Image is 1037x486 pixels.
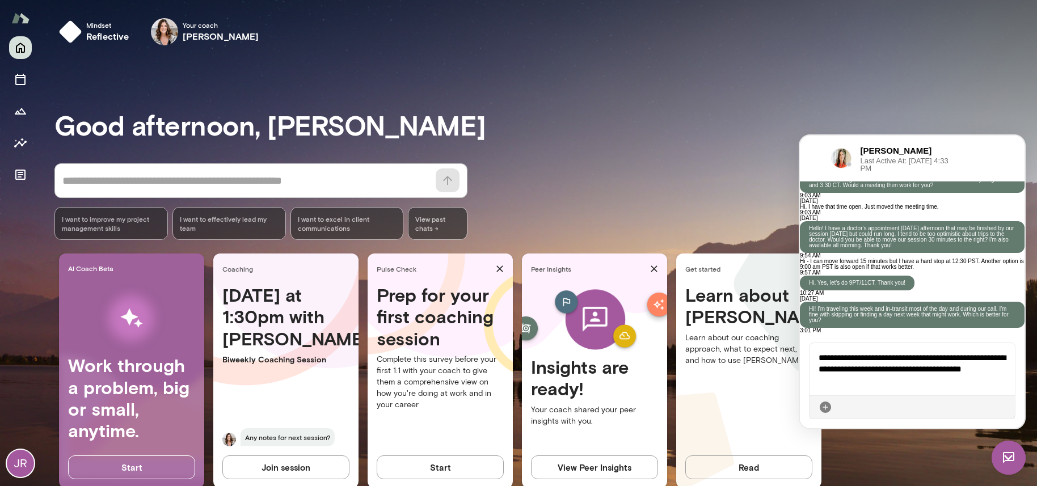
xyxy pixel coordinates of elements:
[19,265,32,278] div: Attach
[531,356,658,400] h4: Insights are ready!
[9,145,106,150] p: Hi. Yes, let's do 9PT/11CT. Thank you!
[685,284,812,328] h4: Learn about [PERSON_NAME]
[59,20,82,43] img: mindset
[68,264,200,273] span: AI Coach Beta
[531,455,658,479] button: View Peer Insights
[9,171,216,188] p: Hi! I'm traveling this week and in-transit most of the day and during our call. I'm fine with ski...
[31,12,52,33] img: https://nyc3.digitaloceanspaces.com/mento-space/profiles/cla1al8ru001u0qn52vixg0o8-1668611571205.jpg
[539,284,650,356] img: peer-insights
[54,207,168,240] div: I want to improve my project management skills
[9,90,216,113] p: Hello! I have a doctor's appointment [DATE] afternoon that may be finished by our session [DATE] ...
[68,354,195,442] h4: Work through a problem, big or small, anytime.
[222,354,349,365] p: Biweekly Coaching Session
[531,404,658,427] p: Your coach shared your peer insights with you.
[183,20,259,29] span: Your coach
[86,29,129,43] h6: reflective
[62,214,161,233] span: I want to improve my project management skills
[61,9,150,22] h6: [PERSON_NAME]
[377,284,504,349] h4: Prep for your first coaching session
[222,455,349,479] button: Join session
[151,18,178,45] img: Katherine Libonate
[9,132,32,154] button: Insights
[222,264,354,273] span: Coaching
[172,207,286,240] div: I want to effectively lead my team
[180,214,279,233] span: I want to effectively lead my team
[11,7,29,29] img: Mento
[9,163,32,186] button: Documents
[685,332,812,366] p: Learn about our coaching approach, what to expect next, and how to use [PERSON_NAME].
[68,455,195,479] button: Start
[408,207,467,240] span: View past chats ->
[61,22,150,36] span: Last Active At: [DATE] 4:33 PM
[377,354,504,411] p: Complete this survey before your first 1:1 with your coach to give them a comprehensive view on h...
[7,450,34,477] div: JR
[685,264,817,273] span: Get started
[377,455,504,479] button: Start
[183,29,259,43] h6: [PERSON_NAME]
[86,20,129,29] span: Mindset
[222,284,349,349] h4: [DATE] at 1:30pm with [PERSON_NAME]
[143,14,267,50] div: Katherine LibonateYour coach[PERSON_NAME]
[377,264,491,273] span: Pulse Check
[241,428,335,446] span: Any notes for next session?
[222,433,236,446] img: Katherine
[9,100,32,122] button: Growth Plan
[54,14,138,50] button: Mindsetreflective
[531,264,646,273] span: Peer Insights
[290,207,404,240] div: I want to excel in client communications
[54,109,1037,141] h3: Good afternoon, [PERSON_NAME]
[9,36,32,59] button: Home
[298,214,397,233] span: I want to excel in client communications
[685,455,812,479] button: Read
[9,68,32,91] button: Sessions
[81,282,182,354] img: AI Workflows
